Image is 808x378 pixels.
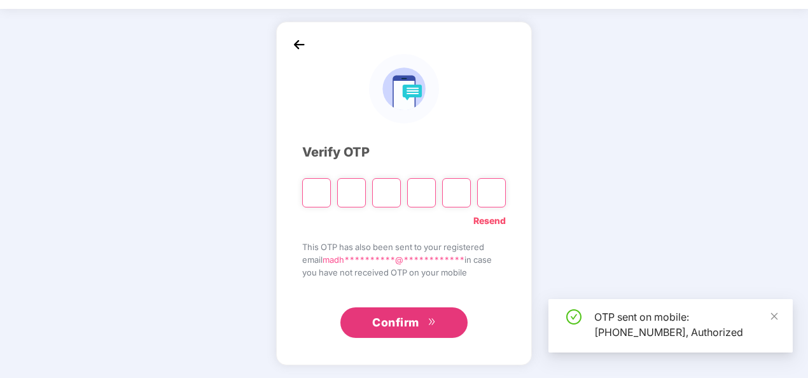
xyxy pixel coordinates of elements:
[477,178,506,207] input: Digit 6
[594,309,777,340] div: OTP sent on mobile: [PHONE_NUMBER], Authorized
[428,318,436,328] span: double-right
[566,309,582,325] span: check-circle
[302,266,506,279] span: you have not received OTP on your mobile
[372,314,419,332] span: Confirm
[372,178,401,207] input: Digit 3
[442,178,471,207] input: Digit 5
[302,143,506,162] div: Verify OTP
[407,178,436,207] input: Digit 4
[302,178,331,207] input: Please enter verification code. Digit 1
[302,241,506,253] span: This OTP has also been sent to your registered
[770,312,779,321] span: close
[302,253,506,266] span: email in case
[340,307,468,338] button: Confirmdouble-right
[369,54,438,123] img: logo
[337,178,366,207] input: Digit 2
[473,214,506,228] a: Resend
[289,35,309,54] img: back_icon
